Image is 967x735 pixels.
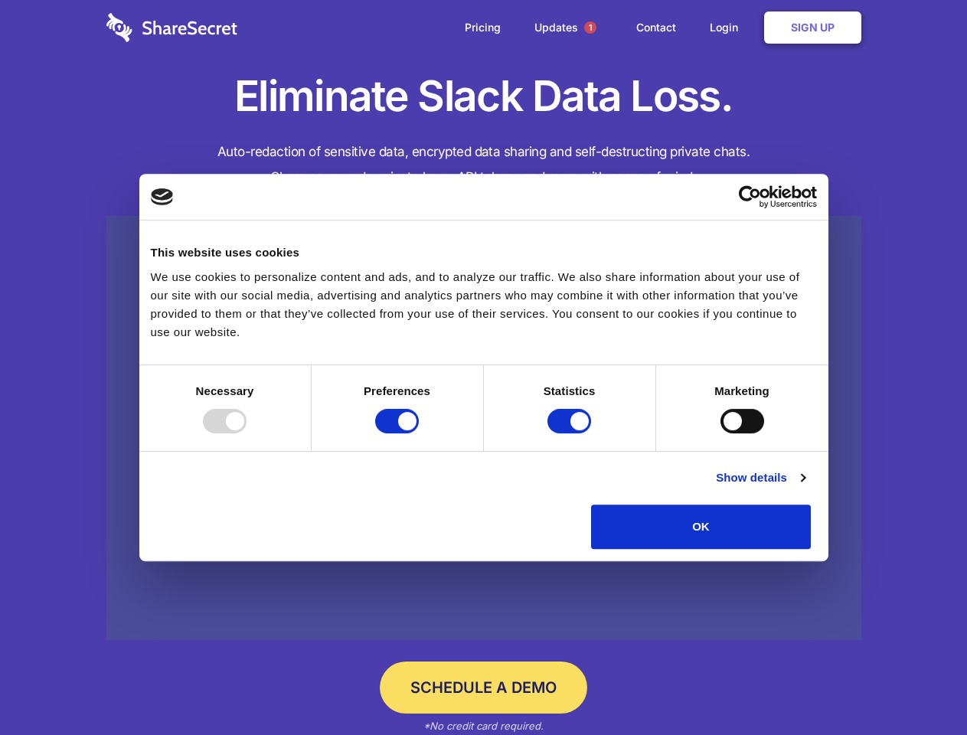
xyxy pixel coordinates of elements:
h1: Eliminate Slack Data Loss. [106,69,861,124]
div: This website uses cookies [151,243,817,262]
strong: Statistics [544,384,596,397]
h4: Auto-redaction of sensitive data, encrypted data sharing and self-destructing private chats. Shar... [106,139,861,190]
img: logo-wordmark-white-trans-d4663122ce5f474addd5e946df7df03e33cb6a1c49d2221995e7729f52c070b2.svg [106,13,237,42]
div: We use cookies to personalize content and ads, and to analyze our traffic. We also share informat... [151,268,817,341]
em: *No credit card required. [423,720,544,732]
strong: Necessary [196,384,254,397]
a: Show details [716,469,805,487]
a: Wistia video thumbnail [106,216,861,641]
a: Usercentrics Cookiebot - opens in a new window [683,185,817,208]
a: Pricing [449,4,516,51]
img: logo [151,188,174,205]
button: OK [591,505,811,549]
a: Login [694,4,761,51]
strong: Marketing [714,384,769,397]
a: Sign Up [764,11,861,44]
strong: Preferences [364,384,430,397]
a: Contact [621,4,691,51]
a: Schedule a Demo [380,661,587,714]
span: 1 [584,21,596,34]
